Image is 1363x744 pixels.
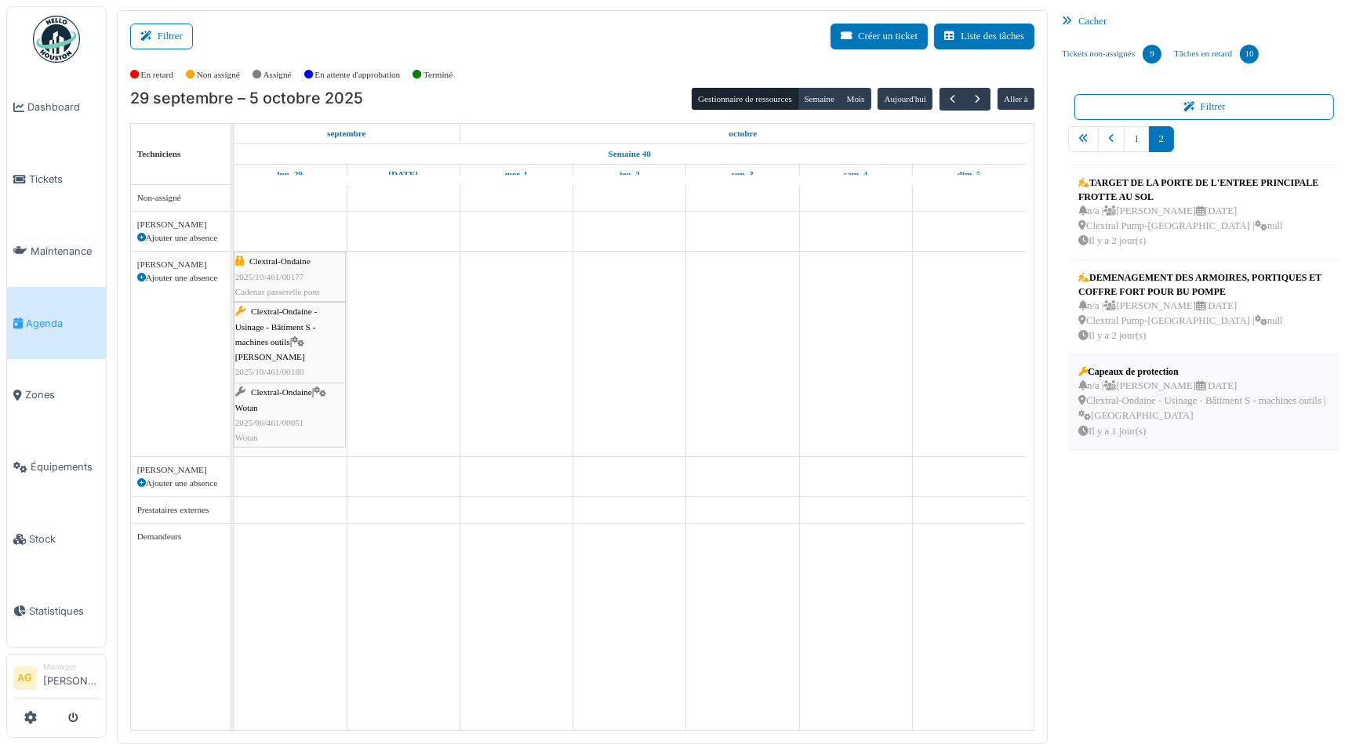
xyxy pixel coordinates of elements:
span: 2025/10/461/00177 [235,272,304,281]
li: AG [13,666,37,690]
span: Clextral-Ondaine [249,256,311,266]
a: 1 octobre 2025 [725,124,761,143]
label: Non assigné [197,68,240,82]
div: [PERSON_NAME] [137,463,224,477]
a: 1 octobre 2025 [501,165,532,184]
div: Ajouter une absence [137,477,224,490]
span: Agenda [26,316,100,331]
span: Wotan [235,433,258,442]
a: DEMENAGEMENT DES ARMOIRES, PORTIQUES ET COFFRE FORT POUR BU POMPEn/a |[PERSON_NAME][DATE] Clextra... [1074,267,1334,348]
div: 10 [1240,45,1259,64]
a: Dashboard [7,71,106,143]
div: n/a | [PERSON_NAME] [DATE] Clextral-Ondaine - Usinage - Bâtiment S - machines outils | [GEOGRAPHI... [1078,379,1330,439]
button: Créer un ticket [831,24,928,49]
span: Zones [25,387,100,402]
div: Cacher [1056,10,1353,33]
a: Capeaux de protectionn/a |[PERSON_NAME][DATE] Clextral-Ondaine - Usinage - Bâtiment S - machines ... [1074,361,1334,443]
a: 2 [1149,126,1174,152]
a: Tickets non-assignés [1056,33,1168,75]
a: Statistiques [7,575,106,647]
div: | [235,385,344,445]
button: Précédent [940,88,965,111]
span: Équipements [31,459,100,474]
div: [PERSON_NAME] [137,258,224,271]
span: 2025/06/461/00051 [235,418,304,427]
a: Stock [7,503,106,575]
div: n/a | [PERSON_NAME] [DATE] Clextral Pump-[GEOGRAPHIC_DATA] | null Il y a 2 jour(s) [1078,204,1330,249]
div: n/a | [PERSON_NAME] [DATE] Clextral Pump-[GEOGRAPHIC_DATA] | null Il y a 2 jour(s) [1078,299,1330,344]
a: 1 [1124,126,1149,152]
h2: 29 septembre – 5 octobre 2025 [130,89,363,108]
div: Manager [43,661,100,673]
a: 29 septembre 2025 [323,124,370,143]
a: 2 octobre 2025 [616,165,644,184]
a: Équipements [7,431,106,503]
div: Demandeurs [137,530,224,543]
div: TARGET DE LA PORTE DE L'ENTREE PRINCIPALE FROTTE AU SOL [1078,176,1330,204]
span: Maintenance [31,244,100,259]
button: Suivant [965,88,990,111]
label: Terminé [423,68,453,82]
div: 9 [1143,45,1161,64]
span: Dashboard [27,100,100,114]
button: Gestionnaire de ressources [692,88,798,110]
button: Mois [840,88,871,110]
a: 4 octobre 2025 [840,165,871,184]
button: Liste des tâches [934,24,1034,49]
span: Fuite [235,382,253,391]
a: TARGET DE LA PORTE DE L'ENTREE PRINCIPALE FROTTE AU SOLn/a |[PERSON_NAME][DATE] Clextral Pump-[GE... [1074,172,1334,253]
a: Tâches en retard [1168,33,1265,75]
label: En attente d'approbation [314,68,400,82]
button: Filtrer [1074,94,1334,120]
a: Agenda [7,287,106,359]
label: En retard [141,68,173,82]
a: 3 octobre 2025 [728,165,758,184]
span: Stock [29,532,100,546]
span: Clextral-Ondaine [251,387,312,397]
a: 29 septembre 2025 [274,165,307,184]
button: Semaine [798,88,841,110]
span: [PERSON_NAME] [235,352,305,361]
span: 2025/10/461/00180 [235,367,304,376]
div: [PERSON_NAME] [137,218,224,231]
button: Filtrer [130,24,193,49]
span: Statistiques [29,604,100,619]
a: Tickets [7,143,106,216]
button: Aller à [998,88,1034,110]
a: 5 octobre 2025 [954,165,985,184]
span: Tickets [29,172,100,187]
button: Aujourd'hui [878,88,932,110]
span: Wotan [235,403,258,412]
a: Zones [7,359,106,431]
nav: pager [1068,126,1340,165]
label: Assigné [264,68,292,82]
span: Techniciens [137,149,181,158]
div: DEMENAGEMENT DES ARMOIRES, PORTIQUES ET COFFRE FORT POUR BU POMPE [1078,270,1330,299]
div: Prestataires externes [137,503,224,517]
span: Cadenas passerelle pont [235,287,320,296]
li: [PERSON_NAME] [43,661,100,695]
div: Non-assigné [137,191,224,205]
div: Ajouter une absence [137,271,224,285]
a: Maintenance [7,216,106,288]
div: Capeaux de protection [1078,365,1330,379]
a: Semaine 40 [605,144,655,164]
a: 30 septembre 2025 [384,165,422,184]
img: Badge_color-CXgf-gQk.svg [33,16,80,63]
div: Ajouter une absence [137,231,224,245]
div: | [235,304,344,394]
span: Clextral-Ondaine - Usinage - Bâtiment S - machines outils [235,307,317,346]
a: AG Manager[PERSON_NAME] [13,661,100,699]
